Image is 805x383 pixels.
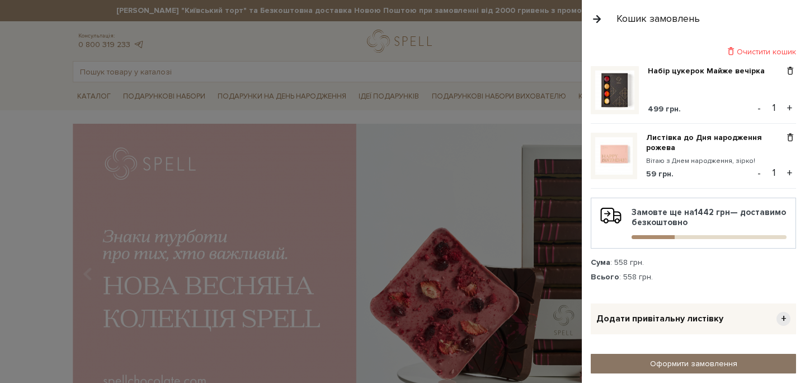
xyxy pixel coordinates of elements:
[591,258,610,267] strong: Сума
[595,71,634,110] img: Набір цукерок Майже вечірка
[591,258,796,268] div: : 558 грн.
[646,133,784,153] a: Листівка до Дня народження рожева
[591,272,796,282] div: : 558 грн.
[694,207,730,217] b: 1442 грн
[646,169,674,179] span: 59 грн.
[591,354,796,373] a: Оформити замовлення
[754,100,765,116] button: -
[591,272,619,282] strong: Всього
[648,104,681,114] span: 499 грн.
[646,156,784,166] small: Вітаю з Днем народження, зірко!
[783,165,796,181] button: +
[776,312,790,326] span: +
[591,46,796,57] div: Очистити кошик
[783,100,796,116] button: +
[600,207,787,239] div: Замовте ще на — доставимо безкоштовно
[648,66,773,76] a: Набір цукерок Майже вечірка
[596,313,723,325] span: Додати привітальну листівку
[595,137,633,175] img: Листівка до Дня народження рожева
[616,12,700,25] div: Кошик замовлень
[754,165,765,181] button: -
